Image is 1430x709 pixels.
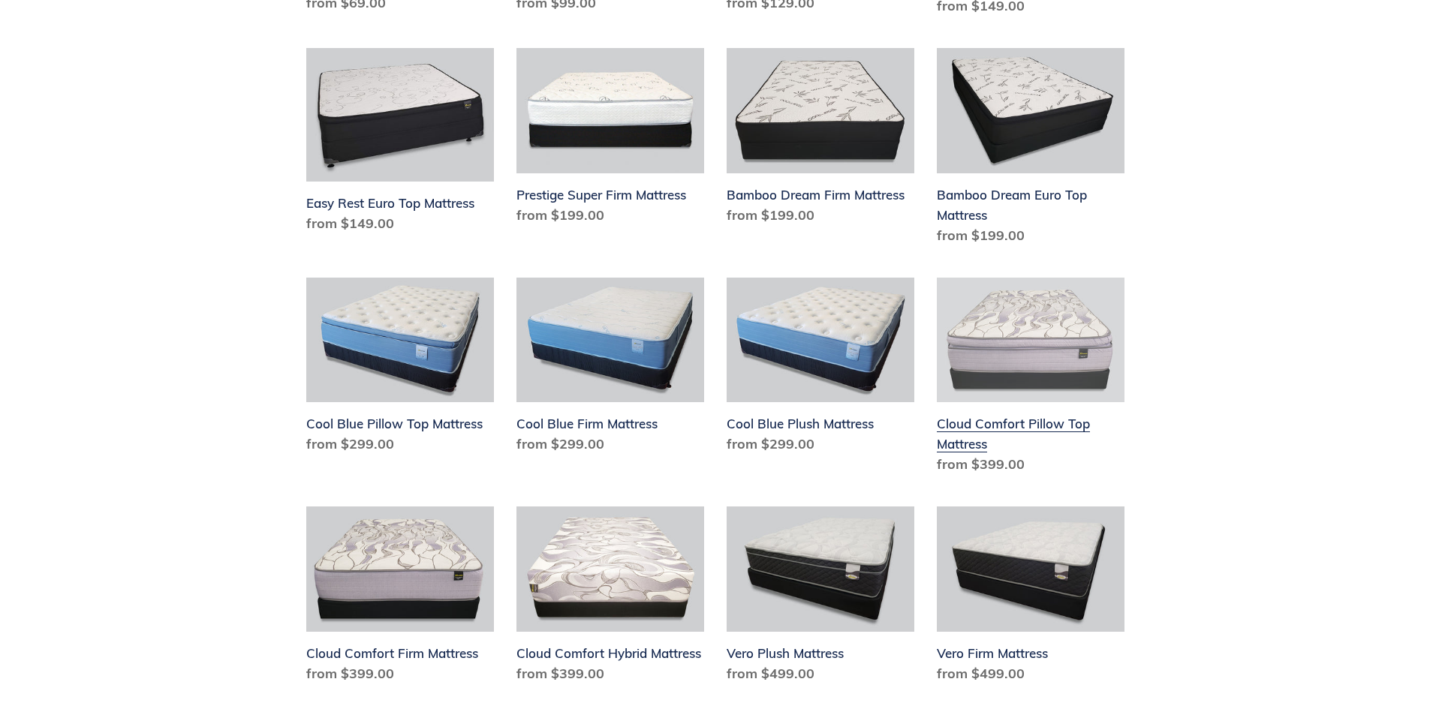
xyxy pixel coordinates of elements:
a: Cool Blue Firm Mattress [516,278,704,461]
a: Cool Blue Plush Mattress [727,278,914,461]
a: Bamboo Dream Firm Mattress [727,48,914,231]
a: Vero Firm Mattress [937,506,1124,689]
a: Vero Plush Mattress [727,506,914,689]
a: Cloud Comfort Pillow Top Mattress [937,278,1124,481]
a: Easy Rest Euro Top Mattress [306,48,494,239]
a: Cloud Comfort Firm Mattress [306,506,494,689]
a: Cloud Comfort Hybrid Mattress [516,506,704,689]
a: Prestige Super Firm Mattress [516,48,704,231]
a: Bamboo Dream Euro Top Mattress [937,48,1124,251]
a: Cool Blue Pillow Top Mattress [306,278,494,461]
